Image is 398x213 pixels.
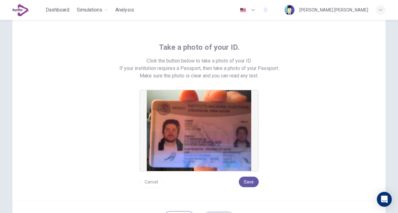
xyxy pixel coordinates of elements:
[74,4,110,16] button: Simulations
[113,4,137,16] button: Analysis
[299,6,368,14] div: [PERSON_NAME] [PERSON_NAME]
[119,57,279,72] span: Click the button below to take a photo of your ID. If your institution requires a Passport, then ...
[115,6,134,14] span: Analysis
[12,4,43,16] a: EduSynch logo
[377,192,392,207] div: Open Intercom Messenger
[285,5,294,15] img: Profile picture
[77,6,102,14] span: Simulations
[46,6,69,14] span: Dashboard
[140,72,258,80] span: Make sure the photo is clear and you can read any text.
[147,90,251,171] img: preview screemshot
[12,4,29,16] img: EduSynch logo
[239,177,259,187] button: Save
[139,177,163,187] button: Cancel
[43,4,72,16] button: Dashboard
[239,8,247,12] img: en
[159,42,239,52] span: Take a photo of your ID.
